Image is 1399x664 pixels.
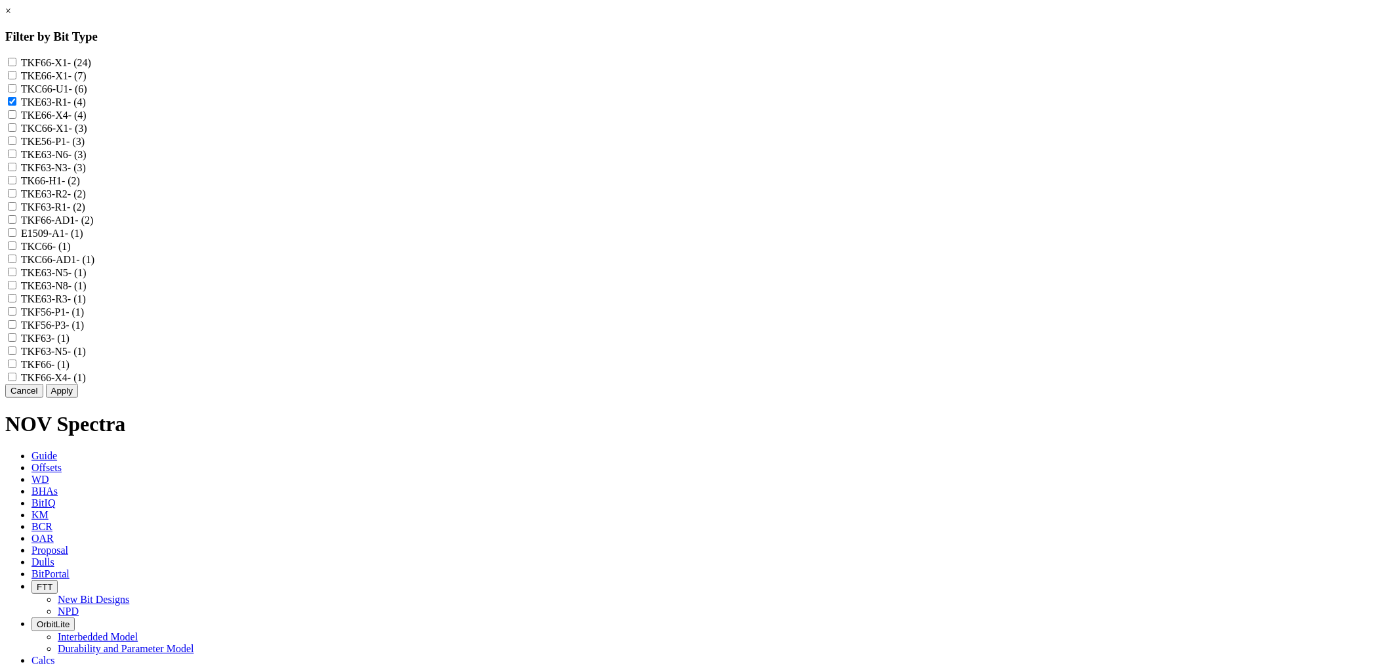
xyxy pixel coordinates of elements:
[66,306,84,318] span: - (1)
[68,149,87,160] span: - (3)
[68,372,86,383] span: - (1)
[21,372,86,383] label: TKF66-X4
[5,5,11,16] a: ×
[31,497,55,508] span: BitIQ
[58,606,79,617] a: NPD
[66,136,85,147] span: - (3)
[31,509,49,520] span: KM
[21,215,94,226] label: TKF66-AD1
[68,110,87,121] span: - (4)
[31,545,68,556] span: Proposal
[21,162,86,173] label: TKF63-N3
[5,30,1394,44] h3: Filter by Bit Type
[21,228,83,239] label: E1509-A1
[21,254,94,265] label: TKC66-AD1
[21,123,87,134] label: TKC66-X1
[68,70,87,81] span: - (7)
[68,96,86,108] span: - (4)
[68,280,87,291] span: - (1)
[46,384,78,398] button: Apply
[58,631,138,642] a: Interbedded Model
[62,175,80,186] span: - (2)
[31,462,62,473] span: Offsets
[65,228,83,239] span: - (1)
[31,568,70,579] span: BitPortal
[37,619,70,629] span: OrbitLite
[21,293,86,304] label: TKE63-R3
[68,267,87,278] span: - (1)
[31,450,57,461] span: Guide
[58,594,129,605] a: New Bit Designs
[52,241,71,252] span: - (1)
[31,486,58,497] span: BHAs
[31,533,54,544] span: OAR
[21,149,87,160] label: TKE63-N6
[21,96,86,108] label: TKE63-R1
[21,333,70,344] label: TKF63
[21,280,87,291] label: TKE63-N8
[69,83,87,94] span: - (6)
[21,320,84,331] label: TKF56-P3
[76,254,94,265] span: - (1)
[21,136,85,147] label: TKE56-P1
[31,556,54,568] span: Dulls
[21,188,86,199] label: TKE63-R2
[58,643,194,654] a: Durability and Parameter Model
[51,333,70,344] span: - (1)
[68,293,86,304] span: - (1)
[66,320,84,331] span: - (1)
[5,384,43,398] button: Cancel
[31,474,49,485] span: WD
[68,188,86,199] span: - (2)
[21,359,70,370] label: TKF66
[21,201,85,213] label: TKF63-R1
[67,201,85,213] span: - (2)
[51,359,70,370] span: - (1)
[68,57,91,68] span: - (24)
[21,346,86,357] label: TKF63-N5
[21,306,84,318] label: TKF56-P1
[31,521,52,532] span: BCR
[21,175,80,186] label: TK66-H1
[37,582,52,592] span: FTT
[69,123,87,134] span: - (3)
[21,70,87,81] label: TKE66-X1
[68,162,86,173] span: - (3)
[21,241,71,252] label: TKC66
[21,267,87,278] label: TKE63-N5
[21,57,91,68] label: TKF66-X1
[5,412,1394,436] h1: NOV Spectra
[21,110,87,121] label: TKE66-X4
[21,83,87,94] label: TKC66-U1
[68,346,86,357] span: - (1)
[75,215,93,226] span: - (2)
